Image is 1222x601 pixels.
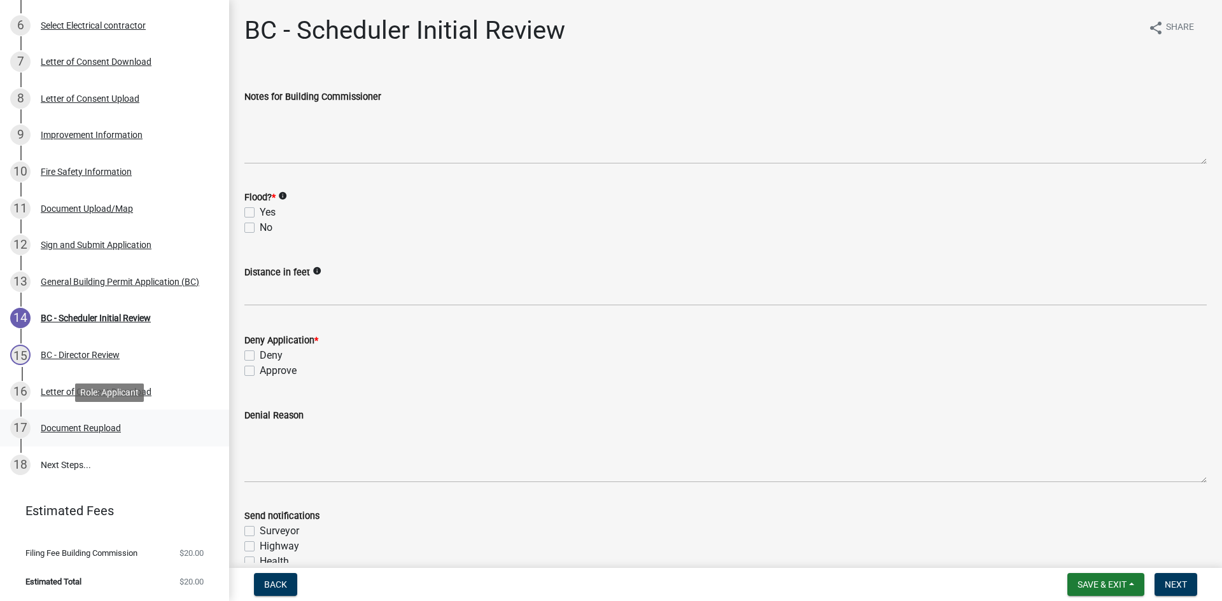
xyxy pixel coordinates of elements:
[260,220,272,235] label: No
[41,21,146,30] div: Select Electrical contractor
[75,383,144,402] div: Role: Applicant
[25,577,81,586] span: Estimated Total
[41,424,121,432] div: Document Reupload
[313,266,321,275] i: info
[1148,20,1163,36] i: share
[244,193,276,202] label: Flood?
[244,93,381,102] label: Notes for Building Commissioner
[244,411,304,420] label: Denial Reason
[10,52,31,72] div: 7
[10,88,31,109] div: 8
[179,577,204,586] span: $20.00
[1138,15,1204,40] button: shareShare
[41,94,139,103] div: Letter of Consent Upload
[41,167,132,176] div: Fire Safety Information
[264,579,287,590] span: Back
[244,268,310,277] label: Distance in feet
[10,418,31,438] div: 17
[244,15,565,46] h1: BC - Scheduler Initial Review
[244,336,318,345] label: Deny Application
[41,277,199,286] div: General Building Permit Application (BC)
[41,57,151,66] div: Letter of Consent Download
[10,498,209,523] a: Estimated Fees
[41,130,143,139] div: Improvement Information
[10,235,31,255] div: 12
[10,15,31,36] div: 6
[260,363,297,378] label: Approve
[10,272,31,292] div: 13
[10,198,31,219] div: 11
[244,512,320,521] label: Send notifications
[260,523,299,539] label: Surveyor
[254,573,297,596] button: Back
[41,387,151,396] div: Letter of Consent Download
[10,382,31,402] div: 16
[278,191,287,200] i: info
[1165,579,1187,590] span: Next
[41,204,133,213] div: Document Upload/Map
[179,549,204,557] span: $20.00
[260,205,276,220] label: Yes
[25,549,137,557] span: Filing Fee Building Commission
[10,345,31,365] div: 15
[260,554,289,569] label: Health
[41,314,151,322] div: BC - Scheduler Initial Review
[10,308,31,328] div: 14
[10,125,31,145] div: 9
[41,350,120,359] div: BC - Director Review
[1067,573,1144,596] button: Save & Exit
[1155,573,1197,596] button: Next
[1166,20,1194,36] span: Share
[10,162,31,182] div: 10
[41,240,151,249] div: Sign and Submit Application
[260,539,299,554] label: Highway
[260,348,283,363] label: Deny
[1078,579,1127,590] span: Save & Exit
[10,455,31,475] div: 18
